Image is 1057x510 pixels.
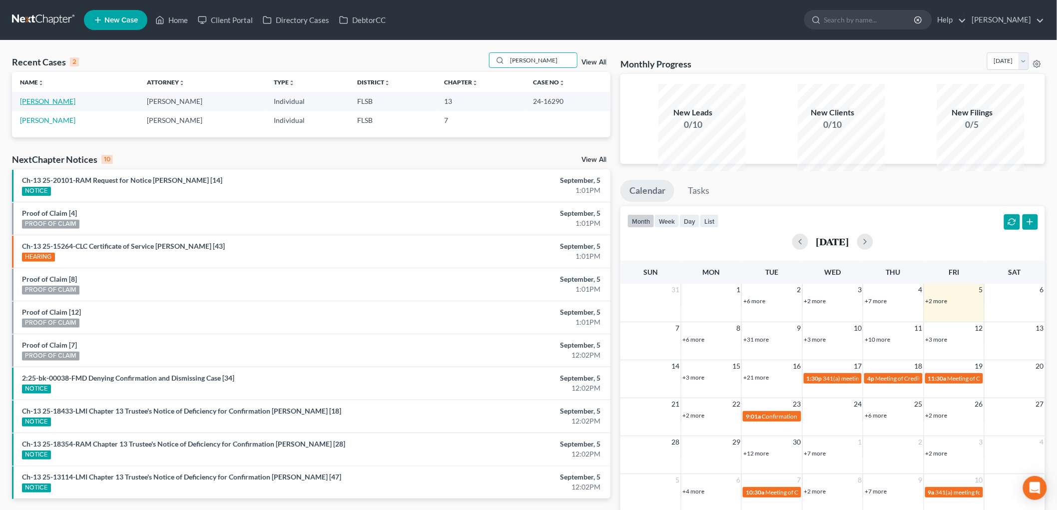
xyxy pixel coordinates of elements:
[700,214,719,228] button: list
[853,322,863,334] span: 10
[853,360,863,372] span: 17
[746,489,764,496] span: 10:30a
[22,275,77,283] a: Proof of Claim [8]
[193,11,258,29] a: Client Portal
[22,286,79,295] div: PROOF OF CLAIM
[857,284,863,296] span: 3
[22,341,77,349] a: Proof of Claim [7]
[933,11,966,29] a: Help
[22,253,55,262] div: HEARING
[735,474,741,486] span: 6
[414,373,600,383] div: September, 5
[792,398,802,410] span: 23
[865,412,887,419] a: +6 more
[104,16,138,24] span: New Case
[679,214,700,228] button: day
[796,322,802,334] span: 9
[798,107,868,118] div: New Clients
[22,308,81,316] a: Proof of Claim [12]
[1035,360,1045,372] span: 20
[914,360,924,372] span: 18
[179,80,185,86] i: unfold_more
[22,440,345,448] a: Ch-13 25-18354-RAM Chapter 13 Trustee's Notice of Deficiency for Confirmation [PERSON_NAME] [28]
[926,297,948,305] a: +2 more
[683,412,705,419] a: +2 more
[918,474,924,486] span: 9
[581,59,606,66] a: View All
[22,176,222,184] a: Ch-13 25-20101-RAM Request for Notice [PERSON_NAME] [14]
[414,208,600,218] div: September, 5
[792,360,802,372] span: 16
[654,214,679,228] button: week
[804,450,826,457] a: +7 more
[414,307,600,317] div: September, 5
[743,374,769,381] a: +21 more
[414,185,600,195] div: 1:01PM
[334,11,391,29] a: DebtorCC
[620,58,691,70] h3: Monthly Progress
[792,436,802,448] span: 30
[865,488,887,495] a: +7 more
[414,340,600,350] div: September, 5
[414,439,600,449] div: September, 5
[867,375,874,382] span: 4p
[22,407,341,415] a: Ch-13 25-18433-LMI Chapter 13 Trustee's Notice of Deficiency for Confirmation [PERSON_NAME] [18]
[22,319,79,328] div: PROOF OF CLAIM
[1023,476,1047,500] div: Open Intercom Messenger
[974,474,984,486] span: 10
[875,375,986,382] span: Meeting of Creditors for [PERSON_NAME]
[914,322,924,334] span: 11
[414,317,600,327] div: 1:01PM
[507,53,577,67] input: Search by name...
[414,175,600,185] div: September, 5
[266,92,349,110] td: Individual
[949,268,959,276] span: Fri
[20,97,75,105] a: [PERSON_NAME]
[671,284,681,296] span: 31
[101,155,113,164] div: 10
[22,473,341,481] a: Ch-13 25-13114-LMI Chapter 13 Trustee's Notice of Deficiency for Confirmation [PERSON_NAME] [47]
[824,10,916,29] input: Search by name...
[914,398,924,410] span: 25
[384,80,390,86] i: unfold_more
[804,488,826,495] a: +2 more
[735,322,741,334] span: 8
[22,220,79,229] div: PROOF OF CLAIM
[857,436,863,448] span: 1
[974,398,984,410] span: 26
[289,80,295,86] i: unfold_more
[683,488,705,495] a: +4 more
[414,241,600,251] div: September, 5
[533,78,565,86] a: Case Nounfold_more
[620,180,674,202] a: Calendar
[928,375,947,382] span: 11:30a
[274,78,295,86] a: Typeunfold_more
[414,383,600,393] div: 12:02PM
[1039,436,1045,448] span: 4
[437,111,526,129] td: 7
[679,180,718,202] a: Tasks
[22,451,51,460] div: NOTICE
[525,92,610,110] td: 24-16290
[746,413,761,420] span: 9:01a
[743,336,769,343] a: +31 more
[414,274,600,284] div: September, 5
[731,436,741,448] span: 29
[766,268,779,276] span: Tue
[627,214,654,228] button: month
[414,416,600,426] div: 12:02PM
[743,450,769,457] a: +12 more
[38,80,44,86] i: unfold_more
[414,472,600,482] div: September, 5
[823,375,920,382] span: 341(a) meeting for [PERSON_NAME]
[675,322,681,334] span: 7
[671,398,681,410] span: 21
[703,268,720,276] span: Mon
[978,284,984,296] span: 5
[349,111,436,129] td: FLSB
[473,80,479,86] i: unfold_more
[12,56,79,68] div: Recent Cases
[437,92,526,110] td: 13
[139,111,266,129] td: [PERSON_NAME]
[743,297,765,305] a: +6 more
